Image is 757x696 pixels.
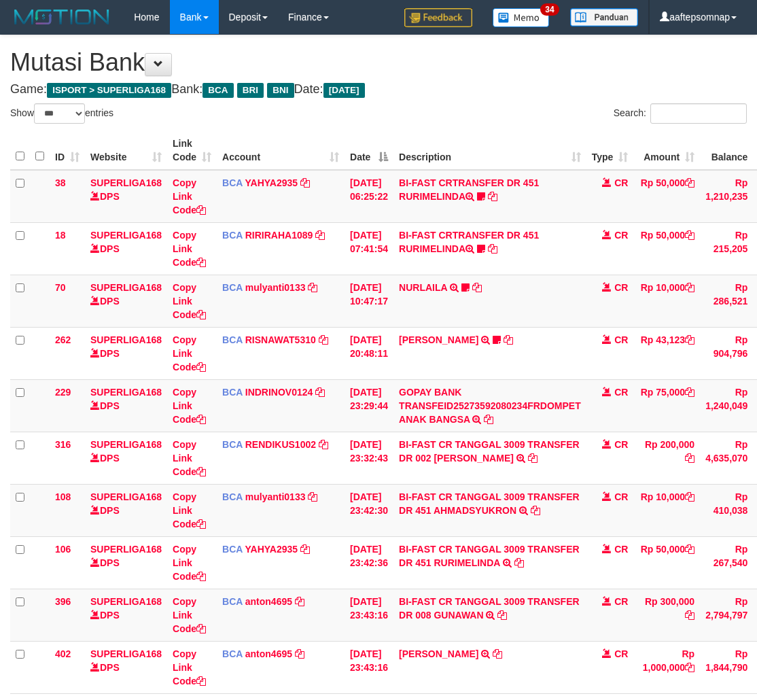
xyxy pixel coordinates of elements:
span: 316 [55,439,71,450]
a: Copy Rp 10,000 to clipboard [685,282,694,293]
a: Copy YOSI EFENDI to clipboard [504,334,513,345]
a: Copy Link Code [173,334,206,372]
td: Rp 410,038 [700,484,753,536]
span: ISPORT > SUPERLIGA168 [47,83,171,98]
td: Rp 200,000 [633,432,700,484]
span: CR [614,177,628,188]
img: panduan.png [570,8,638,27]
a: SUPERLIGA168 [90,282,162,293]
a: Copy Link Code [173,648,206,686]
a: Copy Link Code [173,230,206,268]
a: Copy RENDIKUS1002 to clipboard [319,439,328,450]
td: [DATE] 23:42:30 [345,484,393,536]
a: Copy BI-FAST CRTRANSFER DR 451 RURIMELINDA to clipboard [488,243,497,254]
a: SUPERLIGA168 [90,230,162,241]
span: CR [614,334,628,345]
a: Copy GOPAY BANK TRANSFEID25273592080234FRDOMPET ANAK BANGSA to clipboard [484,414,493,425]
td: Rp 50,000 [633,170,700,223]
label: Show entries [10,103,113,124]
th: Account: activate to sort column ascending [217,131,345,170]
span: CR [614,439,628,450]
td: DPS [85,327,167,379]
td: Rp 10,000 [633,484,700,536]
td: DPS [85,536,167,589]
a: Copy BI-FAST CR TANGGAL 3009 TRANSFER DR 451 AHMADSYUKRON to clipboard [531,505,540,516]
span: BCA [222,596,243,607]
a: BI-FAST CR TANGGAL 3009 TRANSFER DR 008 GUNAWAN [399,596,580,621]
a: SUPERLIGA168 [90,648,162,659]
span: BCA [222,177,243,188]
td: BI-FAST CRTRANSFER DR 451 RURIMELINDA [393,222,586,275]
a: Copy BI-FAST CR TANGGAL 3009 TRANSFER DR 451 RURIMELINDA to clipboard [514,557,524,568]
td: DPS [85,432,167,484]
th: Date: activate to sort column descending [345,131,393,170]
a: SUPERLIGA168 [90,596,162,607]
span: 38 [55,177,66,188]
span: CR [614,648,628,659]
span: BNI [267,83,294,98]
td: [DATE] 20:48:11 [345,327,393,379]
a: Copy RISNAWAT5310 to clipboard [319,334,328,345]
th: Website: activate to sort column ascending [85,131,167,170]
td: DPS [85,222,167,275]
a: SUPERLIGA168 [90,334,162,345]
a: SUPERLIGA168 [90,491,162,502]
td: Rp 1,000,000 [633,641,700,693]
a: INDRINOV0124 [245,387,313,398]
span: BCA [222,334,243,345]
a: Copy anton4695 to clipboard [295,648,304,659]
span: 106 [55,544,71,555]
a: Copy Rp 10,000 to clipboard [685,491,694,502]
td: [DATE] 06:25:22 [345,170,393,223]
span: 262 [55,334,71,345]
td: Rp 50,000 [633,536,700,589]
th: Description: activate to sort column ascending [393,131,586,170]
a: Copy RENDI GUNAWAN to clipboard [493,648,502,659]
a: RENDIKUS1002 [245,439,316,450]
a: anton4695 [245,648,292,659]
a: SUPERLIGA168 [90,177,162,188]
span: BCA [222,544,243,555]
span: BCA [222,439,243,450]
a: mulyanti0133 [245,282,306,293]
a: Copy Link Code [173,387,206,425]
a: mulyanti0133 [245,491,306,502]
select: Showentries [34,103,85,124]
td: Rp 1,210,235 [700,170,753,223]
a: Copy Rp 75,000 to clipboard [685,387,694,398]
td: DPS [85,170,167,223]
td: DPS [85,589,167,641]
td: Rp 300,000 [633,589,700,641]
input: Search: [650,103,747,124]
span: BCA [222,282,243,293]
span: BCA [222,648,243,659]
a: SUPERLIGA168 [90,544,162,555]
span: CR [614,491,628,502]
td: Rp 1,844,790 [700,641,753,693]
a: RIRIRAHA1089 [245,230,313,241]
a: Copy Link Code [173,491,206,529]
a: YAHYA2935 [245,177,298,188]
a: Copy RIRIRAHA1089 to clipboard [315,230,325,241]
span: 402 [55,648,71,659]
a: Copy mulyanti0133 to clipboard [308,491,317,502]
td: [DATE] 10:47:17 [345,275,393,327]
td: [DATE] 23:32:43 [345,432,393,484]
img: Button%20Memo.svg [493,8,550,27]
th: Link Code: activate to sort column ascending [167,131,217,170]
span: 229 [55,387,71,398]
td: BI-FAST CRTRANSFER DR 451 RURIMELINDA [393,170,586,223]
a: Copy Rp 50,000 to clipboard [685,230,694,241]
span: [DATE] [323,83,365,98]
th: ID: activate to sort column ascending [50,131,85,170]
td: Rp 2,794,797 [700,589,753,641]
span: 34 [540,3,559,16]
a: SUPERLIGA168 [90,439,162,450]
span: 18 [55,230,66,241]
img: MOTION_logo.png [10,7,113,27]
span: BCA [222,387,243,398]
a: Copy Rp 1,000,000 to clipboard [685,662,694,673]
a: SUPERLIGA168 [90,387,162,398]
label: Search: [614,103,747,124]
a: Copy NURLAILA to clipboard [472,282,482,293]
